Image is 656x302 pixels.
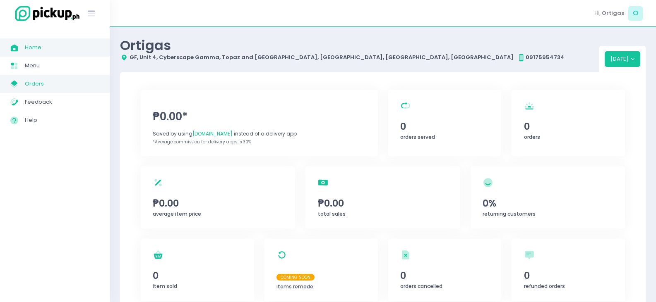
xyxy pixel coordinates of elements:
[25,60,99,71] span: Menu
[120,53,599,62] div: GF, Unit 4, Cyberscape Gamma, Topaz and [GEOGRAPHIC_DATA], [GEOGRAPHIC_DATA], [GEOGRAPHIC_DATA], ...
[400,283,442,290] span: orders cancelled
[400,269,489,283] span: 0
[524,269,613,283] span: 0
[594,9,601,17] span: Hi,
[153,109,365,125] span: ₱0.00*
[512,239,625,301] a: 0refunded orders
[25,78,99,89] span: Orders
[141,239,254,301] a: 0item sold
[388,90,502,156] a: 0orders served
[602,9,624,17] span: Ortigas
[388,239,502,301] a: 0orders cancelled
[483,210,536,217] span: returning customers
[153,283,177,290] span: item sold
[524,119,613,133] span: 0
[318,210,346,217] span: total sales
[25,97,99,107] span: Feedback
[120,37,599,53] div: Ortigas
[153,210,201,217] span: average item price
[10,5,81,22] img: logo
[512,90,625,156] a: 0orders
[153,196,283,210] span: ₱0.00
[192,130,233,137] span: [DOMAIN_NAME]
[153,139,251,145] span: *Average commission for delivery apps is 30%
[524,133,540,140] span: orders
[25,115,99,126] span: Help
[318,196,448,210] span: ₱0.00
[605,51,641,67] button: [DATE]
[153,269,242,283] span: 0
[276,274,315,281] span: Coming Soon
[471,166,625,228] a: 0%returning customers
[25,42,99,53] span: Home
[483,196,613,210] span: 0%
[400,119,489,133] span: 0
[153,130,365,138] div: Saved by using instead of a delivery app
[628,6,643,21] span: O
[276,283,313,290] span: items remade
[400,133,435,140] span: orders served
[141,166,295,228] a: ₱0.00average item price
[305,166,460,228] a: ₱0.00total sales
[524,283,565,290] span: refunded orders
